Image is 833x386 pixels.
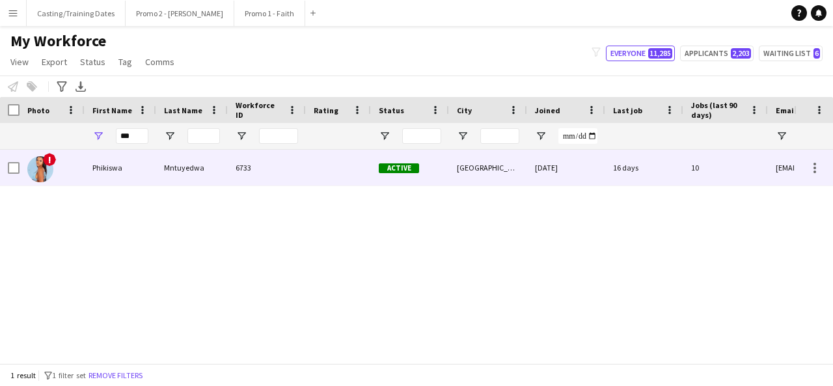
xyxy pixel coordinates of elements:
[228,150,306,186] div: 6733
[379,105,404,115] span: Status
[116,128,148,144] input: First Name Filter Input
[535,105,560,115] span: Joined
[113,53,137,70] a: Tag
[140,53,180,70] a: Comms
[683,150,768,186] div: 10
[27,1,126,26] button: Casting/Training Dates
[457,105,472,115] span: City
[236,100,282,120] span: Workforce ID
[187,128,220,144] input: Last Name Filter Input
[43,153,56,166] span: !
[126,1,234,26] button: Promo 2 - [PERSON_NAME]
[648,48,672,59] span: 11,285
[92,130,104,142] button: Open Filter Menu
[27,156,53,182] img: Phikiswa Mntuyedwa
[731,48,751,59] span: 2,203
[86,368,145,383] button: Remove filters
[36,53,72,70] a: Export
[52,370,86,380] span: 1 filter set
[75,53,111,70] a: Status
[5,53,34,70] a: View
[402,128,441,144] input: Status Filter Input
[145,56,174,68] span: Comms
[606,46,675,61] button: Everyone11,285
[92,105,132,115] span: First Name
[42,56,67,68] span: Export
[10,31,106,51] span: My Workforce
[156,150,228,186] div: Mntuyedwa
[54,79,70,94] app-action-btn: Advanced filters
[449,150,527,186] div: [GEOGRAPHIC_DATA]
[259,128,298,144] input: Workforce ID Filter Input
[379,130,390,142] button: Open Filter Menu
[236,130,247,142] button: Open Filter Menu
[776,130,787,142] button: Open Filter Menu
[234,1,305,26] button: Promo 1 - Faith
[27,105,49,115] span: Photo
[527,150,605,186] div: [DATE]
[759,46,823,61] button: Waiting list6
[691,100,744,120] span: Jobs (last 90 days)
[680,46,754,61] button: Applicants2,203
[605,150,683,186] div: 16 days
[558,128,597,144] input: Joined Filter Input
[85,150,156,186] div: Phikiswa
[457,130,469,142] button: Open Filter Menu
[80,56,105,68] span: Status
[314,105,338,115] span: Rating
[776,105,797,115] span: Email
[379,163,419,173] span: Active
[480,128,519,144] input: City Filter Input
[813,48,820,59] span: 6
[73,79,89,94] app-action-btn: Export XLSX
[613,105,642,115] span: Last job
[118,56,132,68] span: Tag
[164,105,202,115] span: Last Name
[164,130,176,142] button: Open Filter Menu
[10,56,29,68] span: View
[535,130,547,142] button: Open Filter Menu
